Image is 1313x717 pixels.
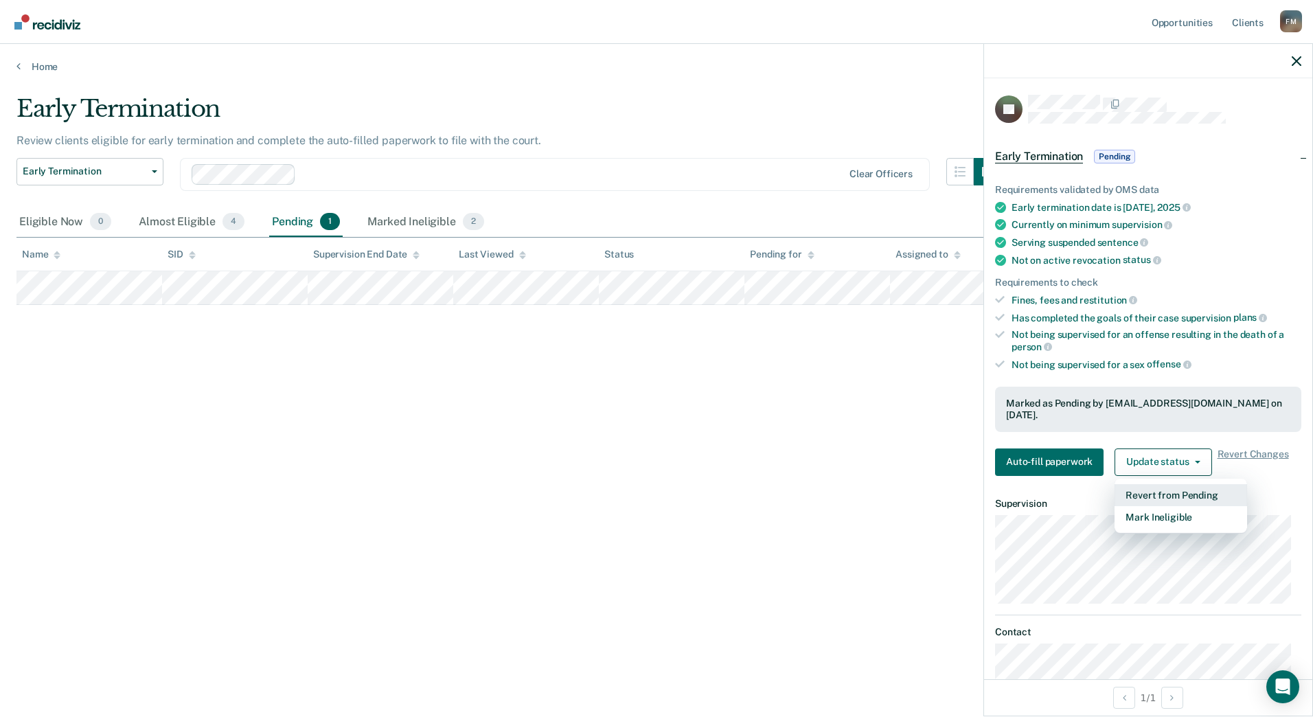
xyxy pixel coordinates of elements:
[1123,254,1161,265] span: status
[269,207,343,238] div: Pending
[168,249,196,260] div: SID
[995,498,1301,510] dt: Supervision
[90,213,111,231] span: 0
[1115,448,1211,476] button: Update status
[1094,150,1135,163] span: Pending
[1006,398,1290,421] div: Marked as Pending by [EMAIL_ADDRESS][DOMAIN_NAME] on [DATE].
[463,213,484,231] span: 2
[1113,687,1135,709] button: Previous Opportunity
[16,207,114,238] div: Eligible Now
[1280,10,1302,32] div: F M
[1012,294,1301,306] div: Fines, fees and
[1080,295,1137,306] span: restitution
[23,166,146,177] span: Early Termination
[1097,237,1149,248] span: sentence
[1012,329,1301,352] div: Not being supervised for an offense resulting in the death of a
[895,249,960,260] div: Assigned to
[1012,341,1052,352] span: person
[1115,484,1247,506] button: Revert from Pending
[849,168,913,180] div: Clear officers
[320,213,340,231] span: 1
[995,150,1083,163] span: Early Termination
[984,135,1312,179] div: Early TerminationPending
[995,448,1109,476] a: Navigate to form link
[1233,312,1267,323] span: plans
[222,213,244,231] span: 4
[1012,218,1301,231] div: Currently on minimum
[459,249,525,260] div: Last Viewed
[1115,506,1247,528] button: Mark Ineligible
[995,277,1301,288] div: Requirements to check
[1147,358,1191,369] span: offense
[604,249,634,260] div: Status
[1012,254,1301,266] div: Not on active revocation
[365,207,487,238] div: Marked Ineligible
[1157,202,1190,213] span: 2025
[136,207,247,238] div: Almost Eligible
[1112,219,1172,230] span: supervision
[984,679,1312,716] div: 1 / 1
[16,95,1001,134] div: Early Termination
[995,184,1301,196] div: Requirements validated by OMS data
[1280,10,1302,32] button: Profile dropdown button
[1012,236,1301,249] div: Serving suspended
[995,448,1104,476] button: Auto-fill paperwork
[16,134,541,147] p: Review clients eligible for early termination and complete the auto-filled paperwork to file with...
[313,249,420,260] div: Supervision End Date
[14,14,80,30] img: Recidiviz
[750,249,814,260] div: Pending for
[22,249,60,260] div: Name
[995,626,1301,638] dt: Contact
[1161,687,1183,709] button: Next Opportunity
[1012,312,1301,324] div: Has completed the goals of their case supervision
[1218,448,1289,476] span: Revert Changes
[1012,358,1301,371] div: Not being supervised for a sex
[1266,670,1299,703] div: Open Intercom Messenger
[16,60,1297,73] a: Home
[1012,201,1301,214] div: Early termination date is [DATE],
